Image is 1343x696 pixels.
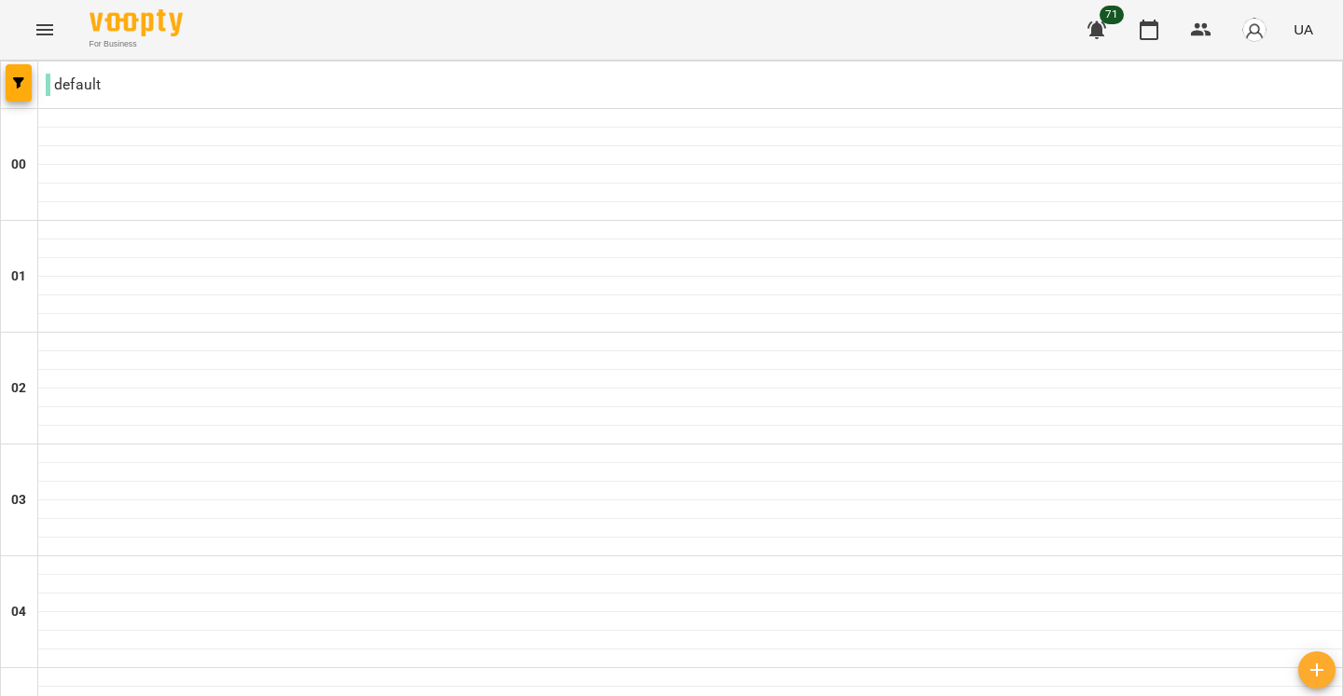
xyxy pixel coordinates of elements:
[11,490,26,511] h6: 03
[1100,6,1124,24] span: 71
[90,9,183,36] img: Voopty Logo
[1298,651,1336,689] button: Створити урок
[11,378,26,399] h6: 02
[11,266,26,287] h6: 01
[11,155,26,175] h6: 00
[1241,17,1267,43] img: avatar_s.png
[46,74,101,96] p: default
[90,38,183,50] span: For Business
[1286,12,1321,47] button: UA
[11,602,26,622] h6: 04
[1294,20,1313,39] span: UA
[22,7,67,52] button: Menu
